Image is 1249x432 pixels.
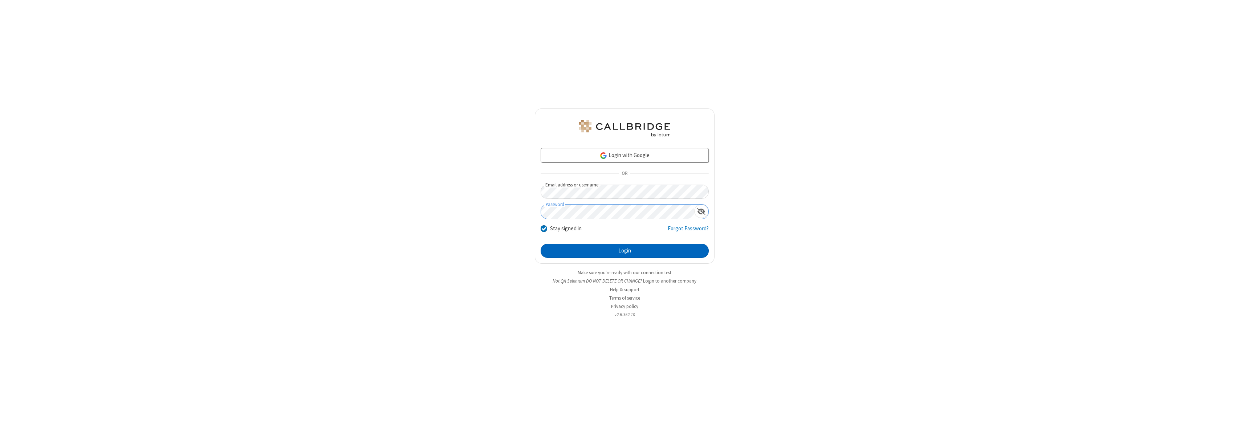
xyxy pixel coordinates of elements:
[541,148,709,162] a: Login with Google
[609,295,640,301] a: Terms of service
[694,205,708,218] div: Show password
[550,225,582,233] label: Stay signed in
[541,185,709,199] input: Email address or username
[643,277,696,284] button: Login to another company
[1231,413,1244,427] iframe: Chat
[541,244,709,258] button: Login
[668,225,709,238] a: Forgot Password?
[535,311,715,318] li: v2.6.352.10
[610,287,639,293] a: Help & support
[578,270,671,276] a: Make sure you're ready with our connection test
[577,120,672,137] img: QA Selenium DO NOT DELETE OR CHANGE
[619,169,630,179] span: OR
[541,205,694,219] input: Password
[611,303,638,309] a: Privacy policy
[599,152,607,160] img: google-icon.png
[535,277,715,284] li: Not QA Selenium DO NOT DELETE OR CHANGE?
